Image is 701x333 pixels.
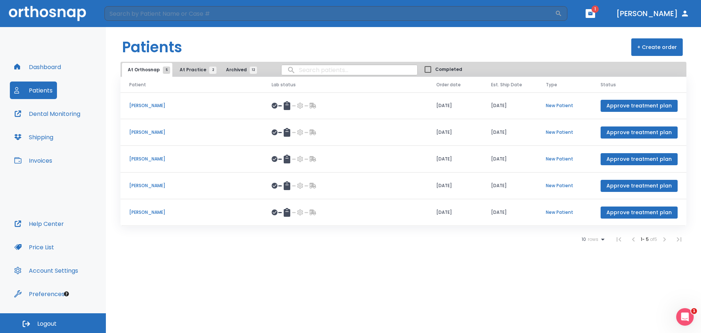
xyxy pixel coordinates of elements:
[10,262,83,279] button: Account Settings
[63,291,70,297] div: Tooltip anchor
[10,238,58,256] button: Price List
[601,153,678,165] button: Approve treatment plan
[482,119,537,146] td: [DATE]
[129,102,254,109] p: [PERSON_NAME]
[129,156,254,162] p: [PERSON_NAME]
[435,66,462,73] span: Completed
[10,128,58,146] button: Shipping
[601,100,678,112] button: Approve treatment plan
[482,173,537,199] td: [DATE]
[676,308,694,326] iframe: Intercom live chat
[10,285,69,303] button: Preferences
[128,67,166,73] span: At Orthosnap
[601,126,678,139] button: Approve treatment plan
[122,63,261,77] div: tabs
[601,180,678,192] button: Approve treatment plan
[601,82,616,88] span: Status
[180,67,213,73] span: At Practice
[582,237,586,242] span: 10
[613,7,692,20] button: [PERSON_NAME]
[491,82,522,88] span: Est. Ship Date
[10,58,65,76] button: Dashboard
[650,236,657,242] span: of 5
[129,129,254,136] p: [PERSON_NAME]
[546,129,583,136] p: New Patient
[428,92,482,119] td: [DATE]
[586,237,598,242] span: rows
[546,102,583,109] p: New Patient
[122,36,182,58] h1: Patients
[250,67,257,74] span: 12
[482,146,537,173] td: [DATE]
[436,82,461,88] span: Order date
[209,67,217,74] span: 2
[10,215,68,232] button: Help Center
[129,82,146,88] span: Patient
[129,209,254,216] p: [PERSON_NAME]
[601,207,678,219] button: Approve treatment plan
[10,82,57,99] button: Patients
[226,67,253,73] span: Archived
[546,182,583,189] p: New Patient
[428,173,482,199] td: [DATE]
[104,6,555,21] input: Search by Patient Name or Case #
[546,209,583,216] p: New Patient
[482,199,537,226] td: [DATE]
[10,152,57,169] button: Invoices
[546,156,583,162] p: New Patient
[631,38,683,56] button: + Create order
[9,6,86,21] img: Orthosnap
[129,182,254,189] p: [PERSON_NAME]
[10,105,85,122] button: Dental Monitoring
[272,82,296,88] span: Lab status
[691,308,697,314] span: 1
[281,63,417,77] input: search
[163,67,170,74] span: 5
[482,92,537,119] td: [DATE]
[428,199,482,226] td: [DATE]
[546,82,557,88] span: Type
[37,320,57,328] span: Logout
[428,146,482,173] td: [DATE]
[428,119,482,146] td: [DATE]
[591,5,599,13] span: 1
[641,236,650,242] span: 1 - 5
